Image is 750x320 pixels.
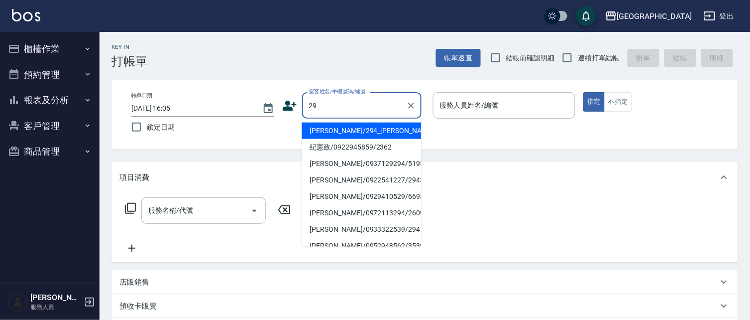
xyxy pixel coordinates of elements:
[601,6,696,26] button: [GEOGRAPHIC_DATA]
[30,303,81,312] p: 服務人員
[131,100,252,117] input: YYYY/MM/DD hh:mm
[309,88,366,95] label: 顧客姓名/手機號碼/編號
[506,53,555,63] span: 結帳前確認明細
[111,294,738,318] div: 預收卡販賣
[111,44,147,50] h2: Key In
[302,139,422,156] li: 紀憲政/0922945859/2362
[119,277,149,288] p: 店販銷售
[302,221,422,238] li: [PERSON_NAME]/0933322539/2947
[404,99,418,113] button: Clear
[700,7,738,25] button: 登出
[8,292,28,312] img: Person
[583,92,605,112] button: 指定
[4,113,96,139] button: 客戶管理
[302,123,422,139] li: [PERSON_NAME]/294_[PERSON_NAME]/294
[12,9,40,21] img: Logo
[4,87,96,113] button: 報表及分析
[302,156,422,172] li: [PERSON_NAME]/0937129294/5193
[4,36,96,62] button: 櫃檯作業
[576,6,596,26] button: save
[111,270,738,294] div: 店販銷售
[131,92,152,99] label: 帳單日期
[256,97,280,121] button: Choose date, selected date is 2025-09-14
[604,92,632,112] button: 不指定
[436,49,481,67] button: 帳單速查
[4,62,96,88] button: 預約管理
[617,10,692,22] div: [GEOGRAPHIC_DATA]
[302,188,422,205] li: [PERSON_NAME]/0929410529/6693
[302,238,422,254] li: [PERSON_NAME]/0952948562/3530
[30,293,81,303] h5: [PERSON_NAME]
[119,172,149,183] p: 項目消費
[578,53,620,63] span: 連續打單結帳
[246,203,262,219] button: Open
[111,54,147,68] h3: 打帳單
[119,301,157,312] p: 預收卡販賣
[111,161,738,193] div: 項目消費
[4,139,96,164] button: 商品管理
[147,122,175,133] span: 鎖定日期
[302,172,422,188] li: [PERSON_NAME]/0922541227/2943
[302,205,422,221] li: [PERSON_NAME]/0972113294/2609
